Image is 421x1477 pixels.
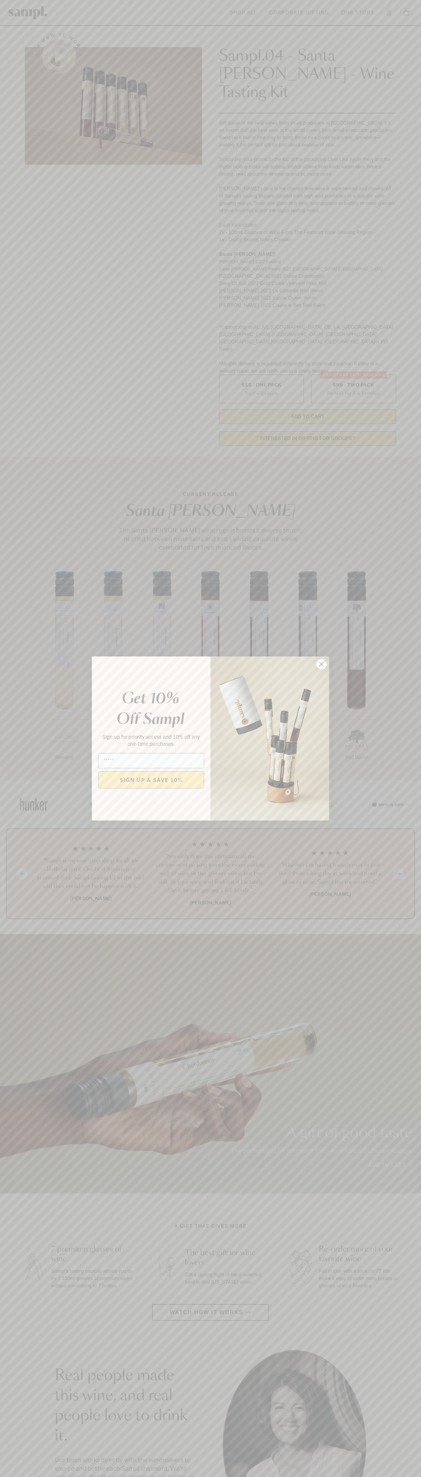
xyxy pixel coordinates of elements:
button: Close dialog [316,659,327,670]
span: Sign up for priority access and 10% off any one-time purchases. [103,733,200,747]
input: Email [98,753,204,768]
em: Get 10% Off Sampl [117,692,184,727]
img: 96933287-25a1-481a-a6d8-4dd623390dc6.png [211,656,329,821]
button: SIGN UP & SAVE 10% [98,771,204,788]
